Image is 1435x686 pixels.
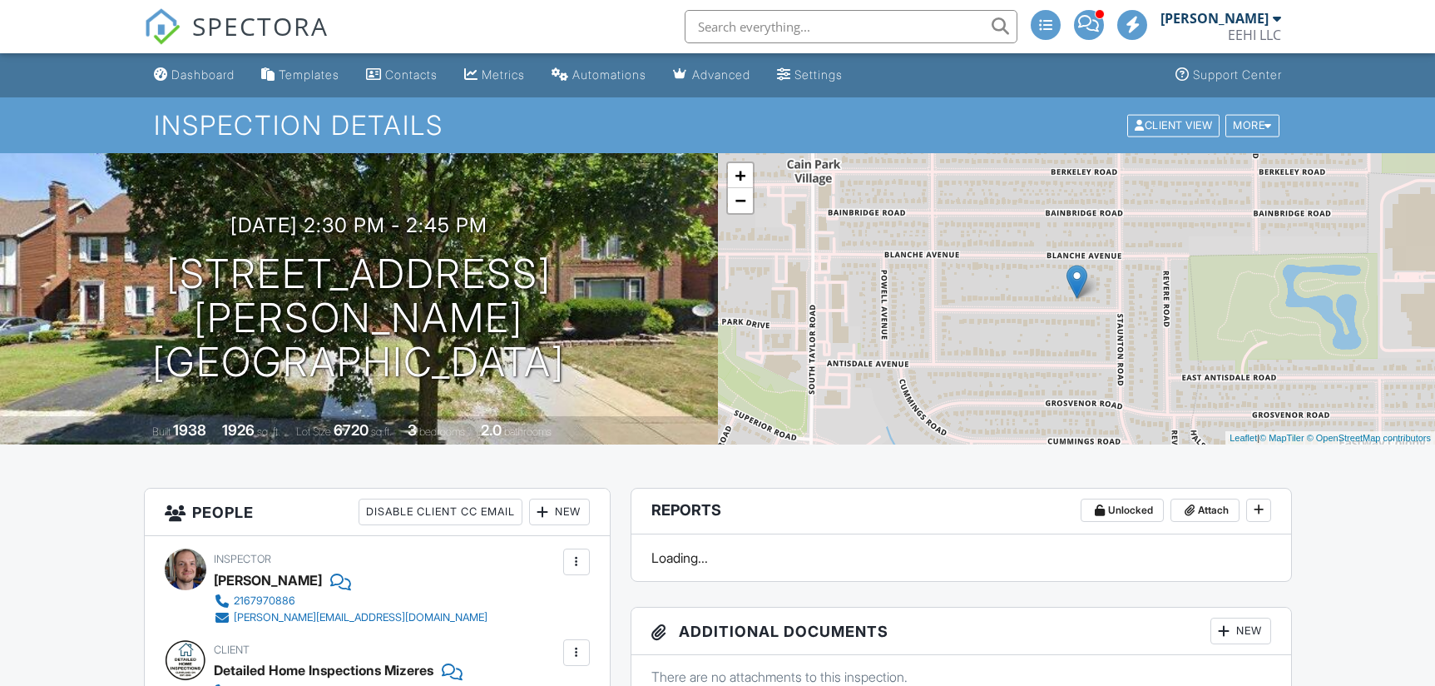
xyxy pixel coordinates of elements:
div: | [1225,431,1435,445]
div: Detailed Home Inspections Mizeres [214,658,433,683]
div: New [529,499,590,525]
span: Lot Size [296,425,331,438]
input: Search everything... [685,10,1017,43]
a: SPECTORA [144,22,329,57]
span: sq.ft. [371,425,392,438]
a: [PERSON_NAME][EMAIL_ADDRESS][DOMAIN_NAME] [214,609,487,626]
div: 6720 [334,421,369,439]
div: Advanced [692,67,750,82]
a: 2167970886 [214,593,487,609]
h3: People [145,489,610,536]
div: 2167970886 [234,594,295,608]
img: The Best Home Inspection Software - Spectora [144,8,181,45]
h3: [DATE] 2:30 pm - 2:45 pm [230,214,487,236]
div: EEHI LLC [1228,27,1281,43]
span: bathrooms [504,425,552,438]
div: Templates [279,67,339,82]
div: Automations [572,67,646,82]
div: New [1210,618,1271,644]
h1: Inspection Details [154,111,1280,140]
a: Zoom in [728,163,753,188]
div: Contacts [385,67,438,82]
div: More [1225,114,1279,137]
a: © MapTiler [1259,433,1304,443]
div: Settings [794,67,843,82]
div: Support Center [1193,67,1282,82]
div: Dashboard [171,67,235,82]
a: Dashboard [147,60,241,91]
a: Automations (Advanced) [545,60,653,91]
a: Zoom out [728,188,753,213]
div: Disable Client CC Email [359,499,522,525]
a: Templates [255,60,346,91]
div: Client View [1127,114,1220,137]
div: 1938 [173,421,206,439]
div: [PERSON_NAME] [214,568,322,593]
a: Leaflet [1230,433,1257,443]
a: Metrics [458,60,532,91]
div: Metrics [482,67,525,82]
a: Contacts [359,60,444,91]
span: sq. ft. [257,425,280,438]
p: There are no attachments to this inspection. [651,668,1271,686]
span: bedrooms [419,425,465,438]
a: Advanced [666,60,757,91]
a: © OpenStreetMap contributors [1307,433,1431,443]
span: Inspector [214,553,271,565]
span: SPECTORA [192,8,329,43]
span: Built [152,425,171,438]
h3: Additional Documents [631,608,1291,655]
a: Support Center [1169,60,1289,91]
div: [PERSON_NAME][EMAIL_ADDRESS][DOMAIN_NAME] [234,611,487,624]
h1: [STREET_ADDRESS][PERSON_NAME] [GEOGRAPHIC_DATA] [27,252,691,384]
div: 3 [408,421,417,439]
a: Settings [770,60,849,91]
div: 2.0 [481,421,502,439]
a: Client View [1126,118,1224,131]
span: Client [214,644,250,656]
div: [PERSON_NAME] [1160,10,1269,27]
div: 1926 [222,421,255,439]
